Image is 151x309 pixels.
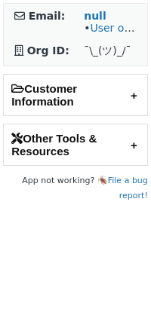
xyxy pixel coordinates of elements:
[4,124,147,165] h2: Other Tools & Resources
[108,176,148,200] a: File a bug report!
[29,10,66,22] strong: Email:
[84,44,131,57] span: ¯\_(ツ)_/¯
[84,10,106,22] a: null
[3,173,148,203] footer: App not working? 🪳
[4,75,147,115] h2: Customer Information
[27,44,69,57] strong: Org ID:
